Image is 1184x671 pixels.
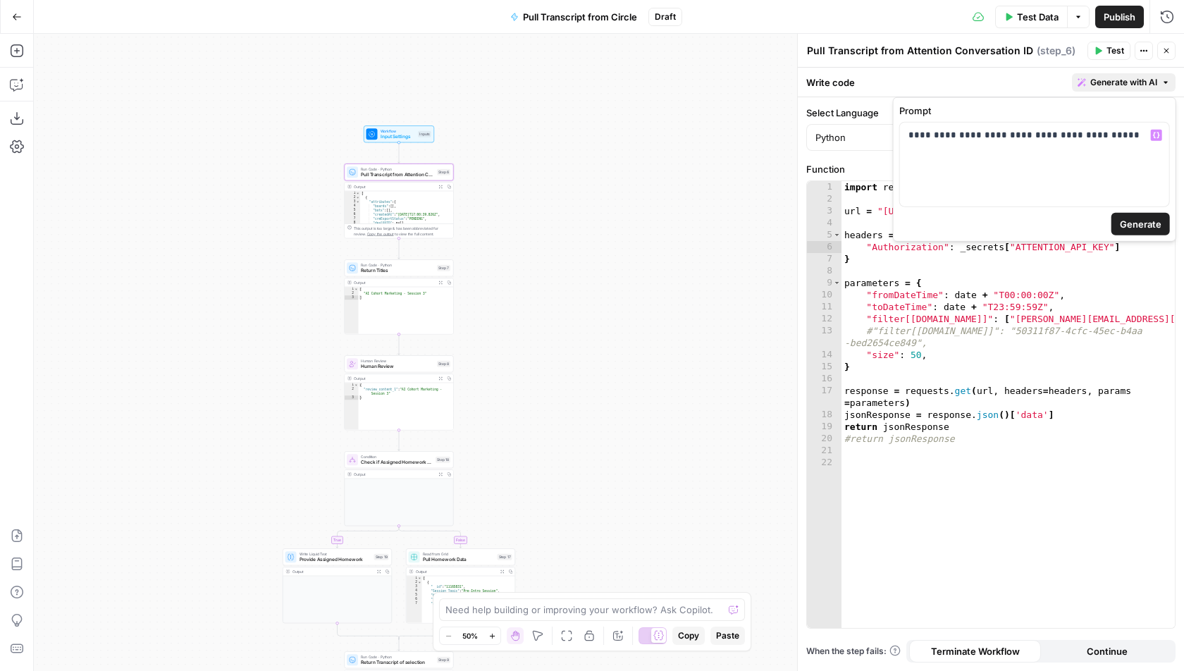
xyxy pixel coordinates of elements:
div: Output [354,472,434,477]
div: 3 [407,584,422,589]
div: 21 [807,445,841,457]
div: 14 [807,349,841,361]
div: 10 [807,289,841,301]
div: 13 [807,325,841,349]
div: 20 [807,433,841,445]
div: Human ReviewHuman ReviewStep 8Output{ "review_content_1":"AI Cohort Marketing - Session 3"} [345,355,454,430]
span: Toggle code folding, rows 1 through 79 [418,576,422,580]
div: 2 [345,387,359,395]
div: 2 [407,580,422,584]
g: Edge from step_18 to step_17 [399,526,462,548]
div: 1 [407,576,422,580]
div: 12 [807,313,841,325]
div: Output [416,569,496,574]
div: Output [292,569,373,574]
button: Paste [710,627,745,645]
g: Edge from step_19 to step_18-conditional-end [338,623,399,639]
span: 50% [462,630,478,641]
span: Pull Transcript from Circle [523,10,637,24]
span: Provide Assigned Homework [300,556,371,563]
span: Toggle code folding, rows 2 through 73 [356,195,360,199]
span: Input Settings [381,133,416,140]
div: 1 [345,383,359,387]
div: 8 [807,265,841,277]
button: Pull Transcript from Circle [502,6,646,28]
span: Return Transcript of selection [361,659,434,666]
textarea: Pull Transcript from Attention Conversation ID [807,44,1033,58]
div: 6 [807,241,841,253]
button: Copy [672,627,705,645]
span: Test [1106,44,1124,57]
button: Generate with AI [1072,73,1176,92]
div: Output [354,376,434,381]
div: 5 [345,208,360,212]
button: Test Data [995,6,1067,28]
div: 7 [407,601,422,627]
g: Edge from step_18-conditional-end to step_9 [398,638,400,651]
div: 6 [345,212,360,216]
div: Generate with AI [893,97,1176,242]
div: Run Code · PythonPull Transcript from Attention Conversation IDStep 6Output[ { "attributes":{ "bo... [345,164,454,238]
div: Output [354,184,434,190]
div: Write Liquid TextProvide Assigned HomeworkStep 19Output [283,548,392,623]
button: Generate [1111,213,1170,235]
div: ConditionCheck if Assigned Homework ProvidedStep 18Output [345,451,454,526]
div: 2 [807,193,841,205]
span: Toggle code folding, rows 2 through 8 [418,580,422,584]
label: Select Language [806,106,1176,120]
div: 7 [807,253,841,265]
span: Run Code · Python [361,262,434,268]
span: Pull Transcript from Attention Conversation ID [361,171,434,178]
span: Toggle code folding, rows 1 through 3 [354,383,359,387]
span: Read from Grid [423,551,495,557]
div: 4 [807,217,841,229]
div: 1 [345,191,360,195]
div: Write code [798,68,1184,97]
span: Copy [678,629,699,642]
div: 7 [345,216,360,221]
span: Terminate Workflow [931,644,1020,658]
g: Edge from step_8 to step_18 [398,430,400,450]
span: Condition [361,454,433,460]
div: 9 [807,277,841,289]
div: 11 [807,301,841,313]
div: 5 [407,593,422,597]
span: Draft [655,11,676,23]
span: Run Code · Python [361,166,434,172]
div: 3 [807,205,841,217]
span: Paste [716,629,739,642]
span: Toggle code folding, rows 1 through 3 [354,287,359,291]
span: Publish [1104,10,1135,24]
div: 15 [807,361,841,373]
div: 3 [345,395,359,400]
div: 19 [807,421,841,433]
g: Edge from step_6 to step_7 [398,238,400,259]
div: Output [354,280,434,285]
span: Human Review [361,363,434,370]
a: When the step fails: [806,645,901,658]
div: 4 [407,589,422,593]
span: ( step_6 ) [1037,44,1075,58]
span: Test Data [1017,10,1059,24]
div: 16 [807,373,841,385]
span: Run Code · Python [361,654,434,660]
span: Return Titles [361,267,434,274]
div: 18 [807,409,841,421]
div: 1 [345,287,359,291]
div: Step 17 [498,554,512,560]
span: Toggle code folding, rows 5 through 7 [833,229,841,241]
div: Step 6 [437,169,450,176]
g: Edge from start to step_6 [398,142,400,163]
input: Python [815,130,1149,144]
div: 8 [345,221,360,225]
label: Prompt [899,104,1170,118]
div: Read from GridPull Homework DataStep 17Output[ { "__id":"11165831", "Session Topic":"Pre-Intro Se... [406,548,515,623]
span: Generate with AI [1090,76,1157,89]
span: Toggle code folding, rows 3 through 72 [356,199,360,204]
button: Publish [1095,6,1144,28]
span: Workflow [381,128,416,134]
div: 22 [807,457,841,469]
g: Edge from step_17 to step_18-conditional-end [399,623,461,639]
div: This output is too large & has been abbreviated for review. to view the full content. [354,226,450,237]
